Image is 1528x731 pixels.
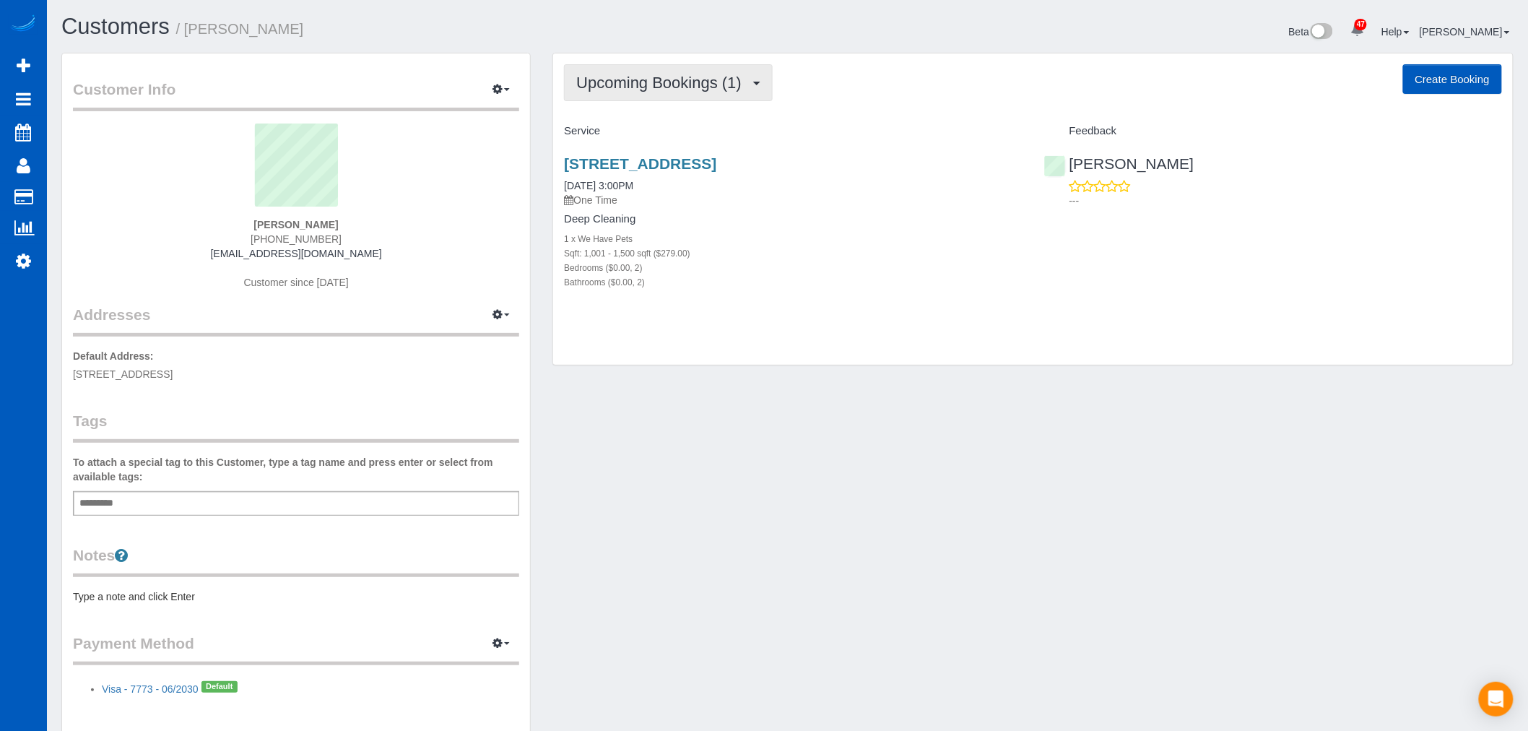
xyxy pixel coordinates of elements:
button: Create Booking [1403,64,1502,95]
span: [PHONE_NUMBER] [251,233,342,245]
span: Upcoming Bookings (1) [576,74,749,92]
small: Sqft: 1,001 - 1,500 sqft ($279.00) [564,248,690,259]
a: [PERSON_NAME] [1044,155,1194,172]
a: Visa - 7773 - 06/2030 [102,683,199,695]
a: Beta [1289,26,1334,38]
h4: Feedback [1044,125,1502,137]
span: Default [201,681,238,693]
img: Automaid Logo [9,14,38,35]
legend: Payment Method [73,633,519,665]
a: [STREET_ADDRESS] [564,155,716,172]
small: / [PERSON_NAME] [176,21,304,37]
label: Default Address: [73,349,154,363]
p: --- [1069,194,1502,208]
pre: Type a note and click Enter [73,589,519,604]
a: [PERSON_NAME] [1420,26,1510,38]
p: One Time [564,193,1022,207]
a: Help [1381,26,1410,38]
span: 47 [1355,19,1367,30]
h4: Deep Cleaning [564,213,1022,225]
div: Open Intercom Messenger [1479,682,1514,717]
small: Bedrooms ($0.00, 2) [564,263,642,273]
a: Customers [61,14,170,39]
h4: Service [564,125,1022,137]
legend: Notes [73,545,519,577]
span: Customer since [DATE] [244,277,349,288]
button: Upcoming Bookings (1) [564,64,773,101]
img: New interface [1309,23,1333,42]
label: To attach a special tag to this Customer, type a tag name and press enter or select from availabl... [73,455,519,484]
span: [STREET_ADDRESS] [73,368,173,380]
strong: [PERSON_NAME] [253,219,338,230]
small: Bathrooms ($0.00, 2) [564,277,645,287]
a: 47 [1343,14,1371,46]
legend: Customer Info [73,79,519,111]
a: [DATE] 3:00PM [564,180,633,191]
a: [EMAIL_ADDRESS][DOMAIN_NAME] [211,248,382,259]
small: 1 x We Have Pets [564,234,633,244]
legend: Tags [73,410,519,443]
